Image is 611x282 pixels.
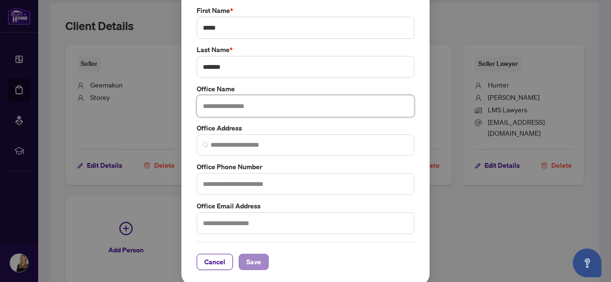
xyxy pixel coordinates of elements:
[197,254,233,270] button: Cancel
[197,5,414,16] label: First Name
[203,142,209,148] img: search_icon
[239,254,269,270] button: Save
[573,249,601,277] button: Open asap
[197,201,414,211] label: Office Email Address
[197,123,414,133] label: Office Address
[197,162,414,172] label: Office Phone Number
[246,254,261,270] span: Save
[197,84,414,94] label: Office Name
[204,254,225,270] span: Cancel
[197,44,414,55] label: Last Name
